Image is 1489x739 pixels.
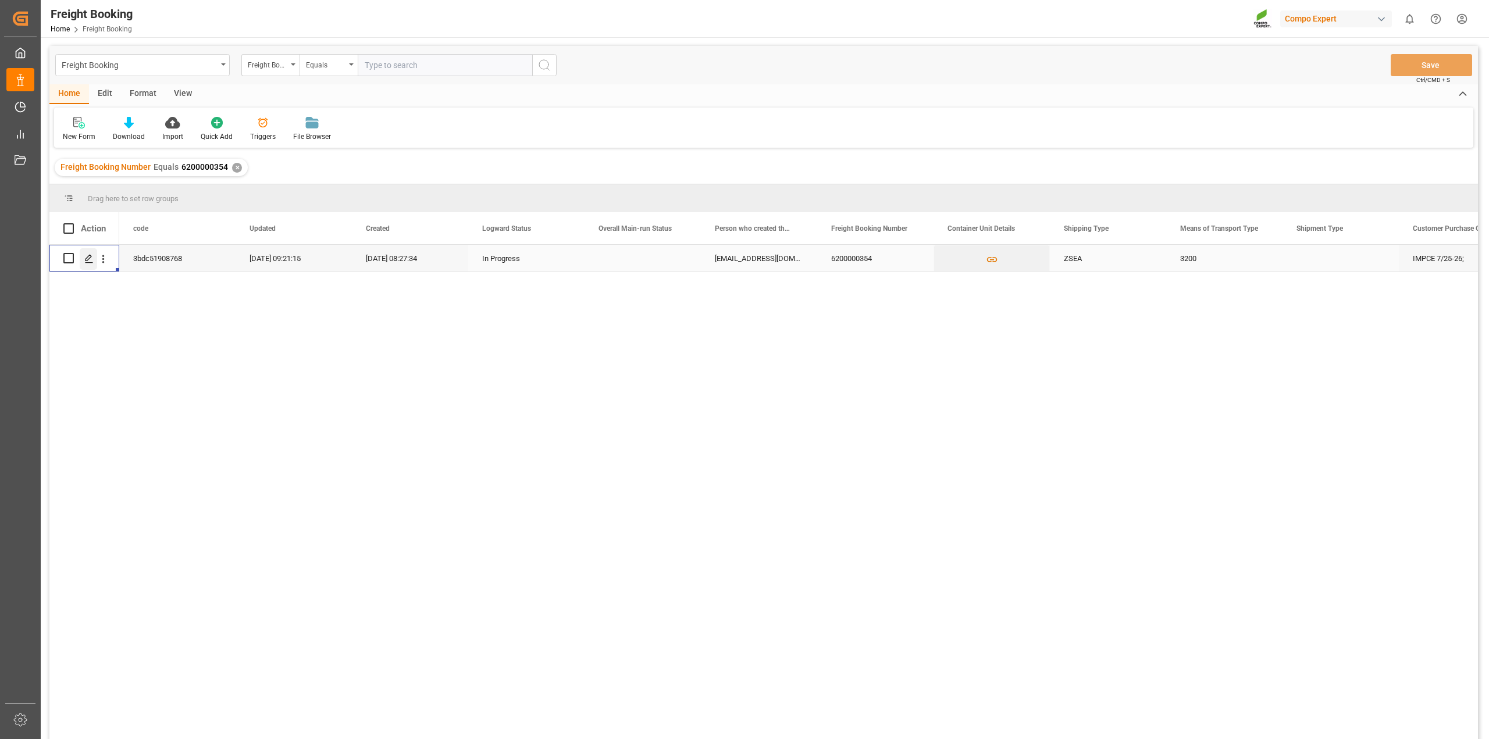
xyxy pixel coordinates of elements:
span: Shipment Type [1296,224,1343,233]
div: Freight Booking [51,5,133,23]
span: Created [366,224,390,233]
div: 3bdc51908768 [119,245,236,272]
button: search button [532,54,557,76]
span: Freight Booking Number [60,162,151,172]
span: Drag here to set row groups [88,194,179,203]
span: Container Unit Details [947,224,1015,233]
div: Download [113,131,145,142]
button: open menu [300,54,358,76]
input: Type to search [358,54,532,76]
a: Home [51,25,70,33]
button: Help Center [1423,6,1449,32]
span: Equals [154,162,179,172]
span: Means of Transport Type [1180,224,1258,233]
img: Screenshot%202023-09-29%20at%2010.02.21.png_1712312052.png [1253,9,1272,29]
span: Freight Booking Number [831,224,907,233]
span: Person who created the Object Mail Address [715,224,793,233]
div: Quick Add [201,131,233,142]
div: Import [162,131,183,142]
div: Home [49,84,89,104]
span: code [133,224,148,233]
button: show 0 new notifications [1397,6,1423,32]
div: Equals [306,57,345,70]
span: Shipping Type [1064,224,1109,233]
div: 6200000354 [817,245,934,272]
div: Freight Booking Number [248,57,287,70]
div: View [165,84,201,104]
span: 6200000354 [181,162,228,172]
span: Ctrl/CMD + S [1416,76,1450,84]
div: Press SPACE to select this row. [49,245,119,272]
span: Logward Status [482,224,531,233]
div: Triggers [250,131,276,142]
div: ZSEA [1050,245,1166,272]
button: Compo Expert [1280,8,1397,30]
button: open menu [241,54,300,76]
div: Action [81,223,106,234]
div: Compo Expert [1280,10,1392,27]
div: Edit [89,84,121,104]
div: Format [121,84,165,104]
span: Updated [250,224,276,233]
div: Freight Booking [62,57,217,72]
button: open menu [55,54,230,76]
div: 3200 [1166,245,1283,272]
div: New Form [63,131,95,142]
button: Save [1391,54,1472,76]
span: Overall Main-run Status [599,224,672,233]
div: [EMAIL_ADDRESS][DOMAIN_NAME] [701,245,817,272]
div: ✕ [232,163,242,173]
div: [DATE] 09:21:15 [236,245,352,272]
div: File Browser [293,131,331,142]
div: In Progress [482,245,571,272]
div: [DATE] 08:27:34 [352,245,468,272]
